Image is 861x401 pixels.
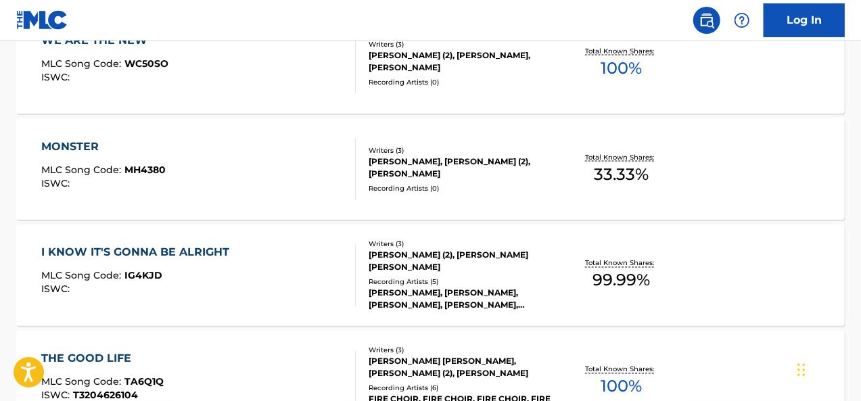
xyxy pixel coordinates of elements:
div: Recording Artists ( 0 ) [369,77,553,87]
span: ISWC : [41,177,73,189]
a: WE ARE THE NEWMLC Song Code:WC50SOISWC:Writers (3)[PERSON_NAME] (2), [PERSON_NAME], [PERSON_NAME]... [16,12,845,114]
div: MONSTER [41,139,166,155]
img: help [734,12,750,28]
div: Help [728,7,755,34]
iframe: Chat Widget [793,336,861,401]
span: MLC Song Code : [41,164,124,176]
p: Total Known Shares: [586,258,658,268]
a: I KNOW IT'S GONNA BE ALRIGHTMLC Song Code:IG4KJDISWC:Writers (3)[PERSON_NAME] (2), [PERSON_NAME] ... [16,225,845,326]
div: WE ARE THE NEW [41,32,168,49]
div: [PERSON_NAME] (2), [PERSON_NAME] [PERSON_NAME] [369,250,553,274]
span: 100 % [601,56,643,80]
div: Recording Artists ( 0 ) [369,183,553,193]
span: MH4380 [124,164,166,176]
span: 99.99 % [593,268,651,293]
div: [PERSON_NAME] (2), [PERSON_NAME], [PERSON_NAME] [369,49,553,74]
span: ISWC : [41,283,73,296]
p: Total Known Shares: [586,152,658,162]
div: [PERSON_NAME], [PERSON_NAME], [PERSON_NAME], [PERSON_NAME], [PERSON_NAME] [369,287,553,312]
div: Writers ( 3 ) [369,39,553,49]
div: [PERSON_NAME] [PERSON_NAME], [PERSON_NAME] (2), [PERSON_NAME] [369,356,553,380]
span: WC50SO [124,57,168,70]
div: Recording Artists ( 5 ) [369,277,553,287]
a: Public Search [693,7,720,34]
p: Total Known Shares: [586,364,658,375]
img: MLC Logo [16,10,68,30]
span: TA6Q1Q [124,376,164,388]
div: Drag [797,350,806,390]
span: 33.33 % [595,162,649,187]
span: 100 % [601,375,643,399]
img: search [699,12,715,28]
div: [PERSON_NAME], [PERSON_NAME] (2), [PERSON_NAME] [369,156,553,180]
a: Log In [764,3,845,37]
p: Total Known Shares: [586,46,658,56]
div: THE GOOD LIFE [41,351,164,367]
div: Writers ( 3 ) [369,346,553,356]
a: MONSTERMLC Song Code:MH4380ISWC:Writers (3)[PERSON_NAME], [PERSON_NAME] (2), [PERSON_NAME]Recordi... [16,118,845,220]
div: Recording Artists ( 6 ) [369,383,553,394]
div: Writers ( 3 ) [369,145,553,156]
span: ISWC : [41,71,73,83]
div: I KNOW IT'S GONNA BE ALRIGHT [41,245,236,261]
span: MLC Song Code : [41,376,124,388]
span: MLC Song Code : [41,57,124,70]
div: Writers ( 3 ) [369,239,553,250]
span: MLC Song Code : [41,270,124,282]
span: IG4KJD [124,270,162,282]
